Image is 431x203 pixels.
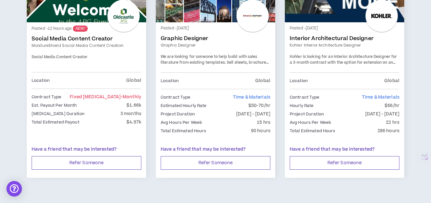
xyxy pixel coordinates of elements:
[73,26,87,32] sup: NEW!
[255,77,270,84] p: Global
[126,119,141,126] p: $4.97k
[161,42,270,48] a: Graphic Designer
[290,94,320,101] p: Contract Type
[248,102,270,109] p: $50-70/hr
[6,181,22,197] div: Open Intercom Messenger
[32,119,79,126] p: Total Estimated Payout
[290,26,399,31] p: Posted - [DATE]
[161,35,270,42] a: Graphic Designer
[290,146,399,153] p: Have a friend that may be interested?
[70,94,141,100] span: Fixed [MEDICAL_DATA]
[161,111,195,118] p: Project Duration
[32,102,77,109] p: Est. Payout Per Month
[290,156,399,170] button: Refer Someone
[126,102,141,109] p: $1.66k
[32,156,141,170] button: Refer Someone
[251,127,270,134] p: 90 hours
[161,127,206,134] p: Total Estimated Hours
[290,119,331,126] p: Avg Hours Per Week
[32,54,87,60] span: Social Media Content Creator
[290,127,336,134] p: Total Estimated Hours
[121,94,141,100] span: - monthly
[161,102,207,109] p: Estimated Hourly Rate
[32,26,141,32] p: Posted - 12 hours ago
[126,77,141,84] p: Global
[290,42,399,48] a: Kohler: Interior Architecture Designer
[32,36,141,42] a: Social Media Content Creator
[290,54,397,71] span: Kohler is looking for an Interior Architecture Designer for a 3-month contract with the option fo...
[386,119,399,126] p: 22 hrs
[32,146,141,153] p: Have a friend that may be interested?
[32,77,50,84] p: Location
[290,77,308,84] p: Location
[365,111,399,118] p: [DATE] - [DATE]
[161,146,270,153] p: Have a friend that may be interested?
[161,26,270,31] p: Posted - [DATE]
[257,119,270,126] p: 15 hrs
[384,77,399,84] p: Global
[161,119,202,126] p: Avg Hours Per Week
[161,156,270,170] button: Refer Someone
[377,127,399,134] p: 286 hours
[362,94,399,101] span: Time & Materials
[32,43,141,48] a: MoistureShield Social Media Content Creation
[161,94,191,101] p: Contract Type
[32,93,62,101] p: Contract Type
[161,77,179,84] p: Location
[290,35,399,42] a: Interior Architectural Designer
[385,102,399,109] p: $66/hr
[236,111,270,118] p: [DATE] - [DATE]
[290,111,324,118] p: Project Duration
[290,102,314,109] p: Hourly Rate
[32,110,85,117] p: [MEDICAL_DATA] Duration
[161,54,270,77] span: We are looking for someone to help build with sales literature from existing templates. Sell shee...
[233,94,270,101] span: Time & Materials
[120,110,141,117] p: 3 months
